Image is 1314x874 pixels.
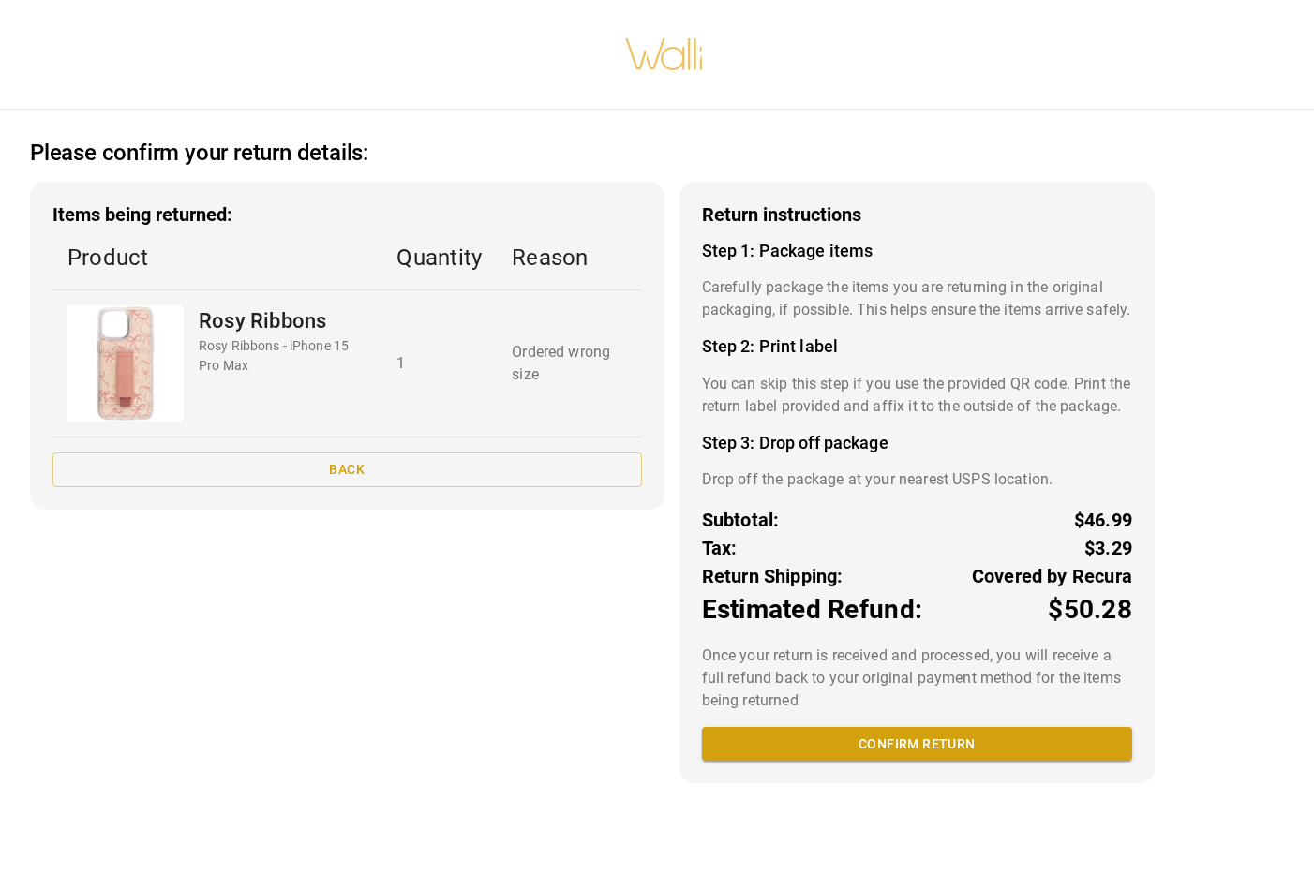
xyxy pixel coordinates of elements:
[512,241,626,274] p: Reason
[1074,506,1132,534] p: $46.99
[702,241,1132,261] h4: Step 1: Package items
[396,241,482,274] p: Quantity
[52,204,642,226] h3: Items being returned:
[702,373,1132,418] p: You can skip this step if you use the provided QR code. Print the return label provided and affix...
[702,506,780,534] p: Subtotal:
[702,204,1132,226] h3: Return instructions
[1084,534,1132,562] p: $3.29
[702,562,844,590] p: Return Shipping:
[1048,590,1132,630] p: $50.28
[702,590,922,630] p: Estimated Refund:
[199,305,366,336] p: Rosy Ribbons
[67,241,366,274] p: Product
[702,336,1132,357] h4: Step 2: Print label
[624,14,705,95] img: walli-inc.myshopify.com
[702,727,1132,762] button: Confirm return
[52,452,642,487] button: Back
[702,644,1132,712] p: Once your return is received and processed, you will receive a full refund back to your original ...
[396,352,482,375] p: 1
[702,534,738,562] p: Tax:
[30,140,368,167] h2: Please confirm your return details:
[512,341,626,386] p: Ordered wrong size
[972,562,1132,590] p: Covered by Recura
[199,336,366,376] p: Rosy Ribbons - iPhone 15 Pro Max
[702,433,1132,453] h4: Step 3: Drop off package
[702,468,1132,491] p: Drop off the package at your nearest USPS location.
[702,276,1132,321] p: Carefully package the items you are returning in the original packaging, if possible. This helps ...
